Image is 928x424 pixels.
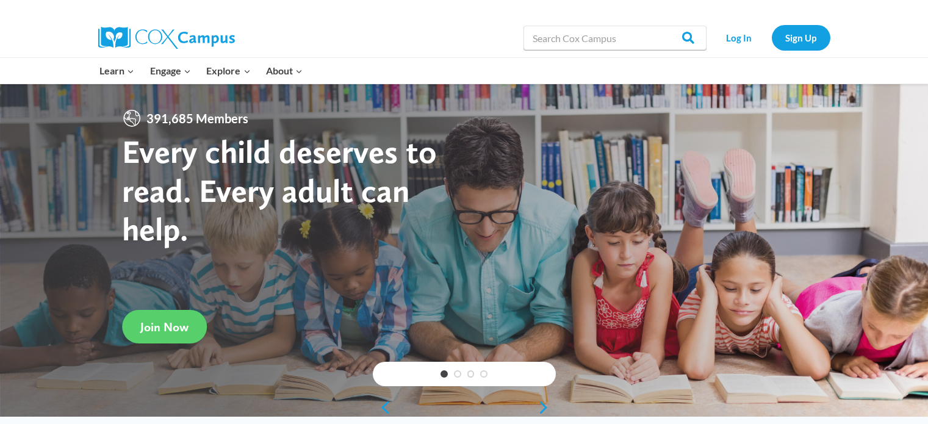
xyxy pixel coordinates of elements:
a: 1 [441,370,448,378]
a: next [538,400,556,415]
span: About [266,63,303,79]
input: Search Cox Campus [523,26,707,50]
span: Explore [206,63,250,79]
img: Cox Campus [98,27,235,49]
a: Log In [713,25,766,50]
a: 4 [480,370,487,378]
span: Learn [99,63,134,79]
strong: Every child deserves to read. Every adult can help. [122,132,437,248]
a: Sign Up [772,25,830,50]
nav: Primary Navigation [92,58,311,84]
span: Engage [150,63,191,79]
a: previous [373,400,391,415]
a: 2 [454,370,461,378]
span: 391,685 Members [142,109,253,128]
a: 3 [467,370,475,378]
a: Join Now [122,310,207,343]
nav: Secondary Navigation [713,25,830,50]
span: Join Now [140,320,189,334]
div: content slider buttons [373,395,556,420]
